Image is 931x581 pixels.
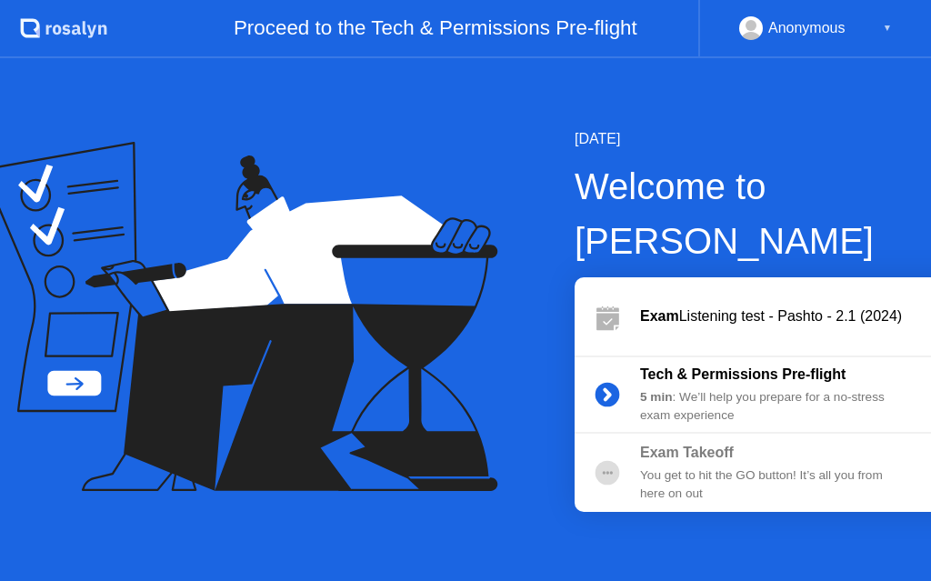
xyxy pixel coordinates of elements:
[640,390,673,404] b: 5 min
[768,16,846,40] div: Anonymous
[640,366,846,382] b: Tech & Permissions Pre-flight
[640,308,679,324] b: Exam
[640,466,902,504] div: You get to hit the GO button! It’s all you from here on out
[640,388,902,426] div: : We’ll help you prepare for a no-stress exam experience
[640,445,734,460] b: Exam Takeoff
[883,16,892,40] div: ▼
